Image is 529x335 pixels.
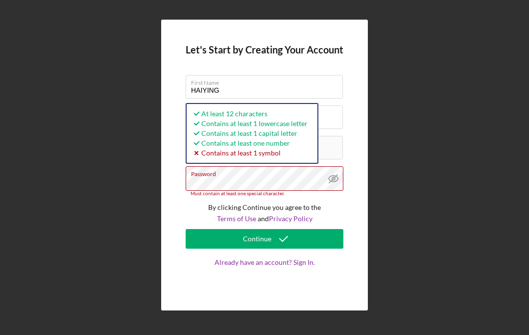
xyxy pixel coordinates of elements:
p: By clicking Continue you agree to the and [186,202,343,224]
a: Privacy Policy [269,214,313,223]
div: Continue [243,229,271,249]
button: Continue [186,229,343,249]
div: Contains at least one number [192,138,308,148]
a: Already have an account? Sign In. [186,258,343,286]
div: Contains at least 1 symbol [192,148,308,158]
div: Must contain at least one special character. [186,191,343,197]
h4: Let's Start by Creating Your Account [186,44,343,55]
div: Contains at least 1 capital letter [192,129,308,138]
div: At least 12 characters [192,109,308,119]
a: Terms of Use [217,214,256,223]
label: First Name [191,76,343,86]
div: Contains at least 1 lowercase letter [192,119,308,129]
label: Password [191,167,343,178]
